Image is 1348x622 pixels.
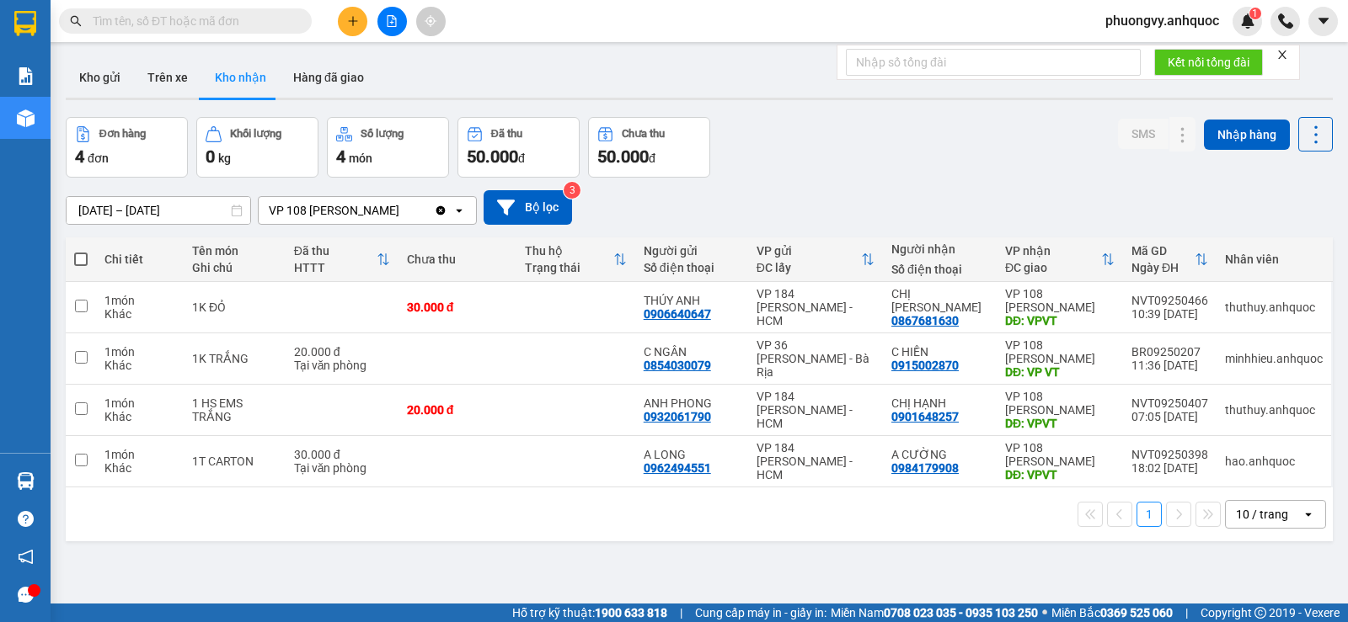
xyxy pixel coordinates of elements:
div: 1 món [104,294,175,307]
div: Người gửi [644,244,740,258]
div: NVT09250466 [1131,294,1208,307]
span: caret-down [1316,13,1331,29]
div: VP 108 [PERSON_NAME] [1005,390,1115,417]
div: THÚY ANH [644,294,740,307]
input: Tìm tên, số ĐT hoặc mã đơn [93,12,292,30]
svg: open [1302,508,1315,521]
div: VP 108 [PERSON_NAME] [269,202,399,219]
button: Đã thu50.000đ [457,117,580,178]
button: Hàng đã giao [280,57,377,98]
button: 1 [1137,502,1162,527]
img: warehouse-icon [17,472,35,490]
div: VP 184 [PERSON_NAME] - HCM [757,441,875,481]
button: Chưa thu50.000đ [588,117,710,178]
span: copyright [1254,607,1266,619]
div: 10 / trang [1236,506,1288,523]
div: DĐ: VPVT [1005,417,1115,430]
img: icon-new-feature [1240,13,1255,29]
div: ANH PHONG [644,396,740,410]
button: Khối lượng0kg [196,117,318,178]
span: question-circle [18,511,34,527]
div: DĐ: VPVT [1005,314,1115,327]
div: 10:39 [DATE] [1131,307,1208,321]
div: Số điện thoại [891,263,988,276]
strong: 0708 023 035 - 0935 103 250 [884,606,1038,619]
span: Miền Nam [831,603,1038,622]
button: SMS [1118,119,1169,149]
div: 30.000 đ [294,448,390,461]
span: aim [425,15,436,27]
div: Khác [104,410,175,423]
div: Khối lượng [230,128,281,140]
button: Đơn hàng4đơn [66,117,188,178]
div: Tại văn phòng [294,359,390,372]
span: Cung cấp máy in - giấy in: [695,603,826,622]
span: message [18,587,34,603]
span: notification [18,549,34,565]
div: 1K ĐỎ [192,300,277,314]
div: Trạng thái [525,261,613,274]
span: 50.000 [597,146,649,167]
button: Nhập hàng [1204,120,1290,150]
span: món [349,152,372,165]
div: Mã GD [1131,244,1195,258]
span: đơn [88,152,109,165]
div: Ngày ĐH [1131,261,1195,274]
div: Chưa thu [407,253,509,266]
div: 0906640647 [644,307,711,321]
button: Bộ lọc [484,190,572,225]
div: C NGÂN [644,345,740,359]
span: kg [218,152,231,165]
div: 0915002870 [891,359,959,372]
span: 50.000 [467,146,518,167]
div: ĐC lấy [757,261,861,274]
div: A CƯỜNG [891,448,988,461]
div: Chi tiết [104,253,175,266]
div: 0932061790 [644,410,711,423]
span: phuongvy.anhquoc [1092,10,1233,31]
div: 1 món [104,345,175,359]
div: 1K TRẮNG [192,352,277,365]
div: VP 184 [PERSON_NAME] - HCM [757,287,875,327]
th: Toggle SortBy [748,237,883,282]
span: 0 [206,146,215,167]
div: Tên món [192,244,277,258]
div: Khác [104,359,175,372]
sup: 3 [564,182,580,199]
th: Toggle SortBy [516,237,635,282]
div: A LONG [644,448,740,461]
div: hao.anhquoc [1225,455,1323,468]
div: 1 HS EMS TRẮNG [192,396,277,423]
svg: Clear value [434,204,447,217]
strong: 0369 525 060 [1100,606,1173,619]
div: thuthuy.anhquoc [1225,403,1323,417]
div: minhhieu.anhquoc [1225,352,1323,365]
sup: 1 [1249,8,1261,19]
div: BR09250207 [1131,345,1208,359]
span: search [70,15,82,27]
div: CHỊ HẠNH [891,396,988,410]
div: 0962494551 [644,461,711,475]
button: Kết nối tổng đài [1154,49,1263,76]
div: DĐ: VPVT [1005,468,1115,481]
button: aim [416,7,446,36]
div: Chưa thu [622,128,665,140]
div: Nhân viên [1225,253,1323,266]
div: ĐC giao [1005,261,1101,274]
div: Số lượng [361,128,404,140]
span: file-add [386,15,398,27]
span: | [680,603,682,622]
div: VP 108 [PERSON_NAME] [1005,287,1115,314]
img: phone-icon [1278,13,1293,29]
div: CHỊ THẢO [891,287,988,314]
div: Số điện thoại [644,261,740,274]
button: Số lượng4món [327,117,449,178]
span: đ [518,152,525,165]
div: Đã thu [294,244,377,258]
button: file-add [377,7,407,36]
div: DĐ: VP VT [1005,365,1115,379]
th: Toggle SortBy [286,237,399,282]
div: 0867681630 [891,314,959,327]
div: C HIỀN [891,345,988,359]
span: đ [649,152,655,165]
